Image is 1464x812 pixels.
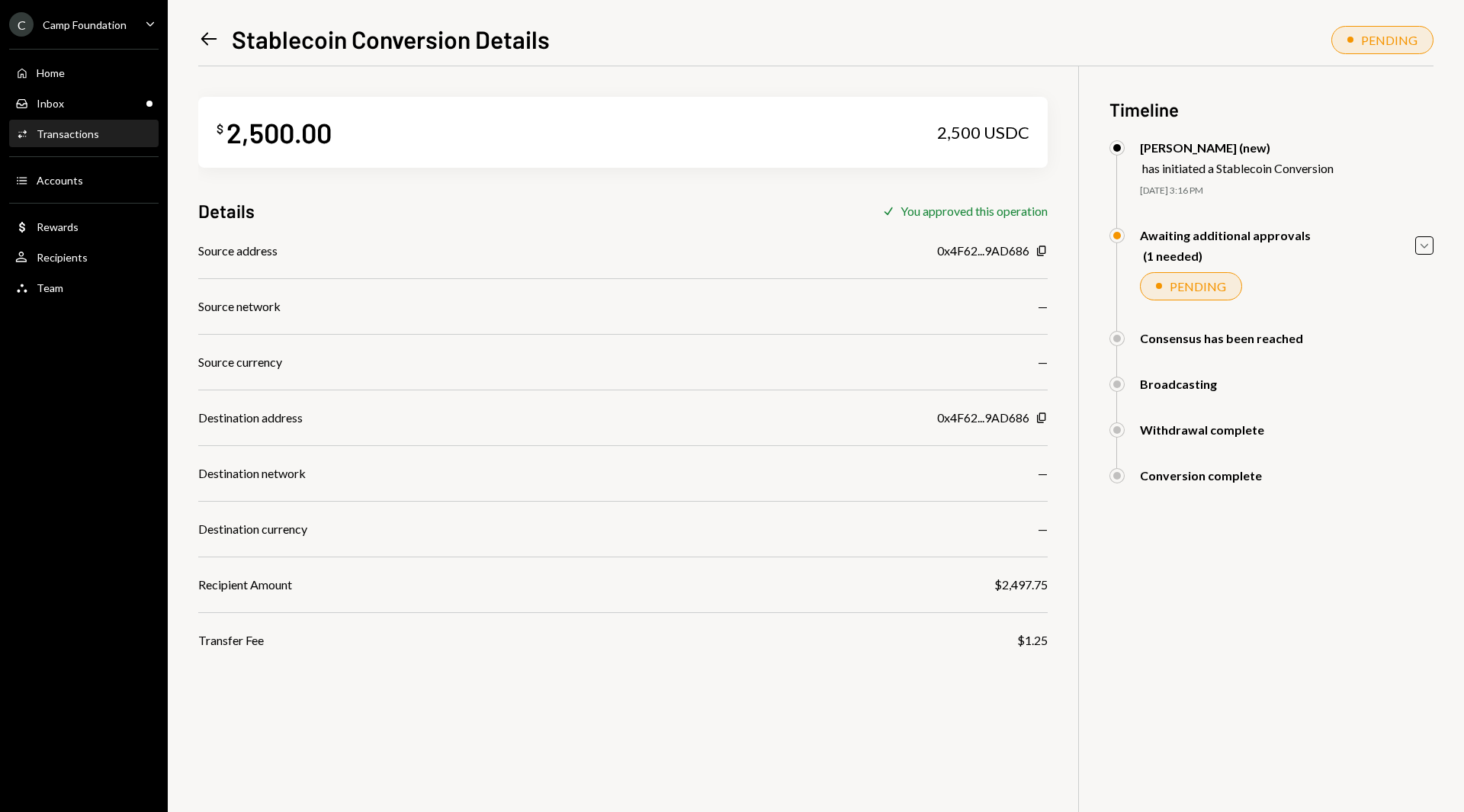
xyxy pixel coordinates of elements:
div: Consensus has been reached [1140,331,1303,345]
a: Rewards [9,213,159,240]
div: Transactions [37,127,99,140]
div: $1.25 [1017,631,1048,650]
div: Accounts [37,174,83,187]
a: Inbox [9,89,159,117]
div: Team [37,281,63,294]
div: PENDING [1170,279,1226,294]
div: 2,500.00 [226,115,332,149]
a: Recipients [9,243,159,271]
div: C [9,12,34,37]
div: PENDING [1361,33,1417,47]
div: Recipient Amount [198,576,292,594]
a: Home [9,59,159,86]
div: — [1038,464,1048,483]
div: 0x4F62...9AD686 [937,242,1029,260]
div: Camp Foundation [43,18,127,31]
h1: Stablecoin Conversion Details [232,24,550,54]
div: Rewards [37,220,79,233]
div: 0x4F62...9AD686 [937,409,1029,427]
div: Source address [198,242,278,260]
div: You approved this operation [901,204,1048,218]
h3: Details [198,198,255,223]
div: $ [217,121,223,136]
h3: Timeline [1109,97,1433,122]
div: Source currency [198,353,282,371]
div: Destination address [198,409,303,427]
div: Transfer Fee [198,631,264,650]
div: Home [37,66,65,79]
div: Inbox [37,97,64,110]
div: 2,500 USDC [937,122,1029,143]
div: Recipients [37,251,88,264]
div: Destination currency [198,520,307,538]
div: [DATE] 3:16 PM [1140,185,1433,197]
div: — [1038,520,1048,538]
div: Destination network [198,464,306,483]
div: — [1038,297,1048,316]
a: Accounts [9,166,159,194]
div: has initiated a Stablecoin Conversion [1142,161,1334,175]
a: Team [9,274,159,301]
a: Transactions [9,120,159,147]
div: Withdrawal complete [1140,422,1264,437]
div: Awaiting additional approvals [1140,228,1311,242]
div: — [1038,353,1048,371]
div: Broadcasting [1140,377,1217,391]
div: [PERSON_NAME] (new) [1140,140,1334,155]
div: Conversion complete [1140,468,1262,483]
div: (1 needed) [1143,249,1311,263]
div: Source network [198,297,281,316]
div: $2,497.75 [994,576,1048,594]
